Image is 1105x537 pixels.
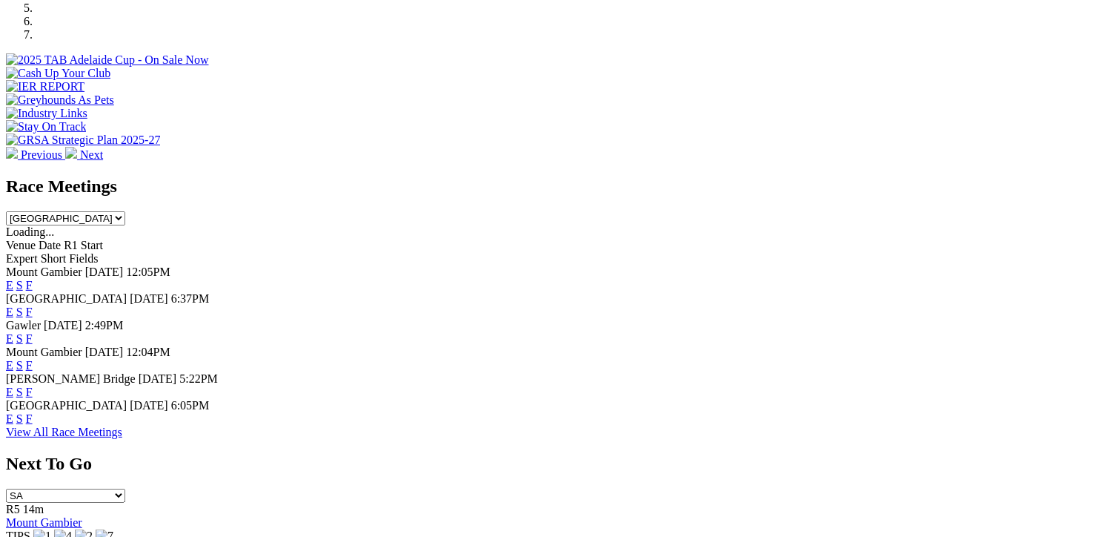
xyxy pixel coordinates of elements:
img: GRSA Strategic Plan 2025-27 [6,134,160,147]
img: Cash Up Your Club [6,67,110,80]
a: F [26,412,33,425]
a: F [26,332,33,345]
a: E [6,386,13,398]
img: 2025 TAB Adelaide Cup - On Sale Now [6,53,209,67]
span: [GEOGRAPHIC_DATA] [6,292,127,305]
a: View All Race Meetings [6,426,122,438]
img: IER REPORT [6,80,84,93]
span: R1 Start [64,239,103,251]
span: [DATE] [130,399,168,412]
span: 14m [23,503,44,515]
span: Next [80,148,103,161]
span: 2:49PM [85,319,124,332]
span: 12:04PM [126,346,170,358]
span: [DATE] [139,372,177,385]
a: F [26,386,33,398]
span: Previous [21,148,62,161]
span: 5:22PM [179,372,218,385]
span: Mount Gambier [6,346,82,358]
a: S [16,332,23,345]
a: S [16,412,23,425]
span: [DATE] [85,266,124,278]
h2: Race Meetings [6,177,1099,197]
span: Short [41,252,67,265]
span: 12:05PM [126,266,170,278]
span: [DATE] [130,292,168,305]
a: E [6,279,13,291]
span: R5 [6,503,20,515]
a: S [16,279,23,291]
a: Next [65,148,103,161]
a: E [6,359,13,372]
a: F [26,279,33,291]
a: E [6,332,13,345]
img: Stay On Track [6,120,86,134]
span: Expert [6,252,38,265]
img: Industry Links [6,107,87,120]
a: S [16,306,23,318]
img: Greyhounds As Pets [6,93,114,107]
h2: Next To Go [6,454,1099,474]
a: E [6,412,13,425]
a: Previous [6,148,65,161]
a: S [16,359,23,372]
span: Venue [6,239,36,251]
img: chevron-left-pager-white.svg [6,147,18,159]
span: Date [39,239,61,251]
span: Gawler [6,319,41,332]
span: [DATE] [44,319,82,332]
a: F [26,306,33,318]
a: S [16,386,23,398]
a: F [26,359,33,372]
a: E [6,306,13,318]
span: 6:05PM [171,399,210,412]
span: [PERSON_NAME] Bridge [6,372,136,385]
span: Mount Gambier [6,266,82,278]
span: [DATE] [85,346,124,358]
a: Mount Gambier [6,516,82,529]
span: Fields [69,252,98,265]
img: chevron-right-pager-white.svg [65,147,77,159]
span: [GEOGRAPHIC_DATA] [6,399,127,412]
span: Loading... [6,225,54,238]
span: 6:37PM [171,292,210,305]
